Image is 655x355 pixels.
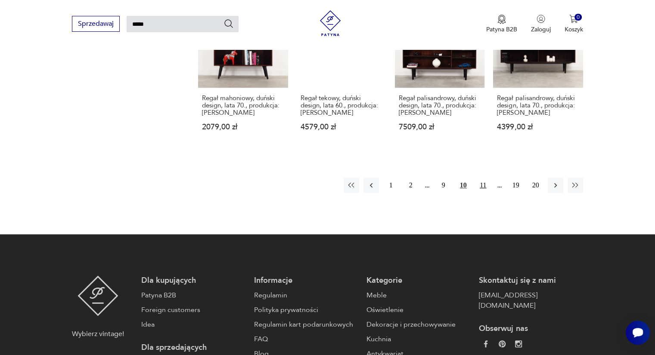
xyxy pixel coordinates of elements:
[497,15,506,24] img: Ikona medalu
[141,319,245,330] a: Idea
[254,334,358,344] a: FAQ
[482,340,489,347] img: da9060093f698e4c3cedc1453eec5031.webp
[528,177,543,193] button: 20
[403,177,419,193] button: 2
[486,25,517,34] p: Patyna B2B
[399,123,481,131] p: 7509,00 zł
[456,177,471,193] button: 10
[479,275,583,286] p: Skontaktuj się z nami
[202,123,284,131] p: 2079,00 zł
[141,343,245,353] p: Dla sprzedających
[72,16,120,32] button: Sprzedawaj
[317,10,343,36] img: Patyna - sklep z meblami i dekoracjami vintage
[574,14,582,21] div: 0
[254,275,358,286] p: Informacje
[569,15,578,23] img: Ikona koszyka
[366,275,470,286] p: Kategorie
[202,95,284,116] h3: Regał mahoniowy, duński design, lata 70., produkcja: [PERSON_NAME]
[366,305,470,315] a: Oświetlenie
[565,15,583,34] button: 0Koszyk
[72,329,124,339] p: Wybierz vintage!
[486,15,517,34] a: Ikona medaluPatyna B2B
[497,95,579,116] h3: Regał palisandrowy, duński design, lata 70., produkcja: [PERSON_NAME]
[565,25,583,34] p: Koszyk
[72,21,120,28] a: Sprzedawaj
[475,177,491,193] button: 11
[399,95,481,116] h3: Regał palisandrowy, duński design, lata 70., produkcja: [PERSON_NAME]
[366,319,470,330] a: Dekoracje i przechowywanie
[531,25,551,34] p: Zaloguj
[499,340,506,347] img: 37d27d81a828e637adc9f9cb2e3d3a8a.webp
[366,334,470,344] a: Kuchnia
[497,123,579,131] p: 4399,00 zł
[366,290,470,300] a: Meble
[626,321,650,345] iframe: Smartsupp widget button
[141,275,245,286] p: Dla kupujących
[141,290,245,300] a: Patyna B2B
[486,15,517,34] button: Patyna B2B
[531,15,551,34] button: Zaloguj
[254,305,358,315] a: Polityka prywatności
[479,290,583,311] a: [EMAIL_ADDRESS][DOMAIN_NAME]
[224,18,234,29] button: Szukaj
[254,290,358,300] a: Regulamin
[508,177,524,193] button: 19
[537,15,545,23] img: Ikonka użytkownika
[301,123,382,131] p: 4579,00 zł
[479,324,583,334] p: Obserwuj nas
[301,95,382,116] h3: Regał tekowy, duński design, lata 60., produkcja: [PERSON_NAME]
[436,177,451,193] button: 9
[78,275,118,316] img: Patyna - sklep z meblami i dekoracjami vintage
[383,177,399,193] button: 1
[141,305,245,315] a: Foreign customers
[515,340,522,347] img: c2fd9cf7f39615d9d6839a72ae8e59e5.webp
[254,319,358,330] a: Regulamin kart podarunkowych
